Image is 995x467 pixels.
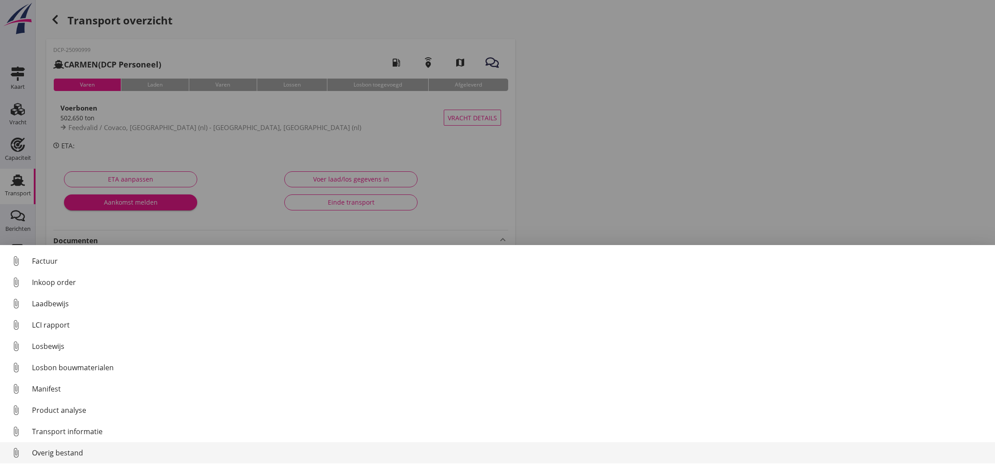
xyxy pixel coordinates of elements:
[32,320,988,330] div: LCI rapport
[9,360,23,375] i: attach_file
[32,384,988,394] div: Manifest
[32,426,988,437] div: Transport informatie
[32,298,988,309] div: Laadbewijs
[32,447,988,458] div: Overig bestand
[9,297,23,311] i: attach_file
[9,254,23,268] i: attach_file
[32,341,988,352] div: Losbewijs
[9,275,23,289] i: attach_file
[9,318,23,332] i: attach_file
[9,382,23,396] i: attach_file
[9,403,23,417] i: attach_file
[9,446,23,460] i: attach_file
[32,362,988,373] div: Losbon bouwmaterialen
[32,256,988,266] div: Factuur
[9,339,23,353] i: attach_file
[9,424,23,439] i: attach_file
[32,277,988,288] div: Inkoop order
[32,405,988,416] div: Product analyse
